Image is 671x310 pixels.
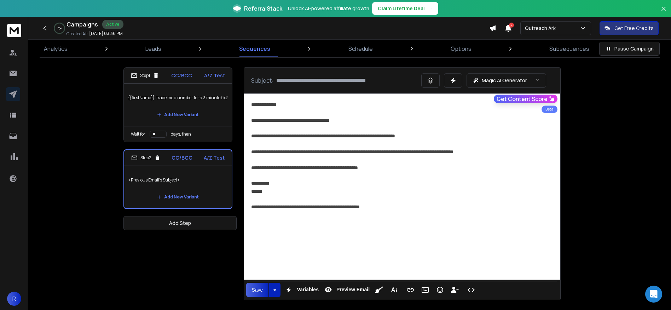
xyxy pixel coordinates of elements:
[295,287,320,293] span: Variables
[542,106,557,113] div: Beta
[446,40,476,57] a: Options
[322,283,371,297] button: Preview Email
[614,25,654,32] p: Get Free Credits
[172,154,192,161] p: CC/BCC
[7,292,21,306] button: R
[525,25,559,32] p: Outreach Ark
[600,21,659,35] button: Get Free Credits
[123,149,232,209] li: Step2CC/BCCA/Z Test<Previous Email's Subject>Add New Variant
[58,26,62,30] p: 0 %
[545,40,594,57] a: Subsequences
[89,31,123,36] p: [DATE] 03:36 PM
[645,286,662,303] div: Open Intercom Messenger
[131,72,159,79] div: Step 1
[659,4,668,21] button: Close banner
[171,72,192,79] p: CC/BCC
[128,88,228,108] p: {{firstName}}, trade me a number for a 3 minute fix?
[246,283,269,297] button: Save
[151,108,204,122] button: Add New Variant
[404,283,417,297] button: Insert Link (Ctrl+K)
[288,5,369,12] p: Unlock AI-powered affiliate growth
[40,40,72,57] a: Analytics
[123,67,232,142] li: Step1CC/BCCA/Z Test{{firstName}}, trade me a number for a 3 minute fix?Add New VariantWait forday...
[141,40,166,57] a: Leads
[448,283,462,297] button: Insert Unsubscribe Link
[348,44,373,53] p: Schedule
[102,20,123,29] div: Active
[128,170,227,190] p: <Previous Email's Subject>
[131,155,161,161] div: Step 2
[428,5,433,12] span: →
[418,283,432,297] button: Insert Image (Ctrl+P)
[433,283,447,297] button: Emoticons
[372,2,438,15] button: Claim Lifetime Deal→
[599,42,660,56] button: Pause Campaign
[66,31,88,37] p: Created At:
[482,77,527,84] p: Magic AI Generator
[344,40,377,57] a: Schedule
[451,44,472,53] p: Options
[335,287,371,293] span: Preview Email
[494,95,557,103] button: Get Content Score
[239,44,270,53] p: Sequences
[204,72,225,79] p: A/Z Test
[151,190,204,204] button: Add New Variant
[467,73,546,88] button: Magic AI Generator
[66,20,98,29] h1: Campaigns
[387,283,401,297] button: More Text
[282,283,320,297] button: Variables
[145,44,161,53] p: Leads
[251,76,273,85] p: Subject:
[204,154,225,161] p: A/Z Test
[131,131,145,137] p: Wait for
[509,23,514,28] span: 7
[171,131,191,137] p: days, then
[244,4,282,13] span: ReferralStack
[235,40,274,57] a: Sequences
[123,216,237,230] button: Add Step
[464,283,478,297] button: Code View
[372,283,386,297] button: Clean HTML
[549,44,589,53] p: Subsequences
[44,44,68,53] p: Analytics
